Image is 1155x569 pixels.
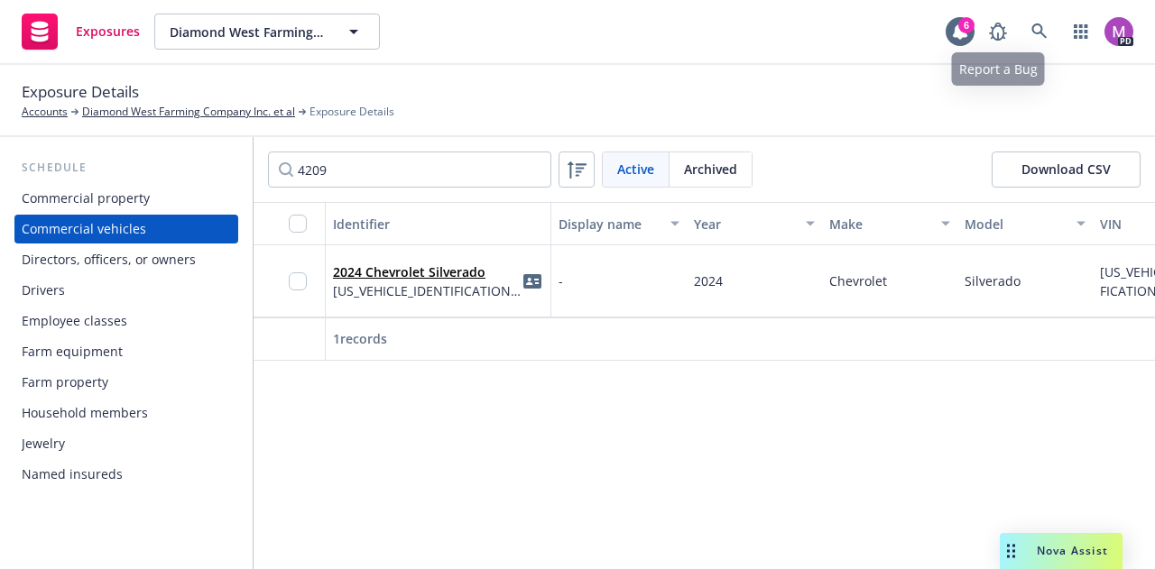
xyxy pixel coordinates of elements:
[22,80,139,104] span: Exposure Details
[551,202,687,245] button: Display name
[22,245,196,274] div: Directors, officers, or owners
[22,460,123,489] div: Named insureds
[22,276,65,305] div: Drivers
[14,429,238,458] a: Jewelry
[14,276,238,305] a: Drivers
[957,202,1093,245] button: Model
[1000,533,1022,569] div: Drag to move
[170,23,326,41] span: Diamond West Farming Company Inc. et al
[76,24,140,39] span: Exposures
[1000,533,1123,569] button: Nova Assist
[829,215,930,234] div: Make
[82,104,295,120] a: Diamond West Farming Company Inc. et al
[965,215,1066,234] div: Model
[14,245,238,274] a: Directors, officers, or owners
[333,330,387,347] span: 1 records
[333,281,522,300] span: [US_VEHICLE_IDENTIFICATION_NUMBER]
[1021,14,1058,50] a: Search
[333,263,485,280] a: 2024 Chevrolet Silverado
[14,460,238,489] a: Named insureds
[14,307,238,335] a: Employee classes
[965,272,1021,289] span: Silverado
[14,368,238,397] a: Farm property
[992,151,1141,188] button: Download CSV
[822,202,957,245] button: Make
[14,337,238,366] a: Farm equipment
[22,429,65,458] div: Jewelry
[22,307,127,335] div: Employee classes
[154,14,380,50] button: Diamond West Farming Company Inc. et al
[617,160,654,179] span: Active
[958,17,975,33] div: 6
[333,215,543,234] div: Identifier
[522,271,543,292] a: idCard
[22,399,148,427] div: Household members
[326,202,551,245] button: Identifier
[22,368,108,397] div: Farm property
[14,184,238,213] a: Commercial property
[22,184,150,213] div: Commercial property
[1063,14,1099,50] a: Switch app
[829,272,887,289] span: Chevrolet
[289,215,307,233] input: Select all
[14,215,238,243] a: Commercial vehicles
[694,215,795,234] div: Year
[694,272,723,289] span: 2024
[980,14,1016,50] a: Report a Bug
[1104,17,1133,46] img: photo
[559,215,660,234] div: Display name
[268,151,551,188] input: Filter by keyword...
[22,337,123,366] div: Farm equipment
[310,104,394,120] span: Exposure Details
[1037,543,1108,558] span: Nova Assist
[22,215,146,243] div: Commercial vehicles
[289,272,307,290] input: Toggle Row Selected
[684,160,737,179] span: Archived
[22,104,68,120] a: Accounts
[687,202,822,245] button: Year
[559,271,563,290] span: -
[14,399,238,427] a: Household members
[14,159,238,177] div: Schedule
[333,262,522,281] span: 2024 Chevrolet Silverado
[14,6,147,57] a: Exposures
